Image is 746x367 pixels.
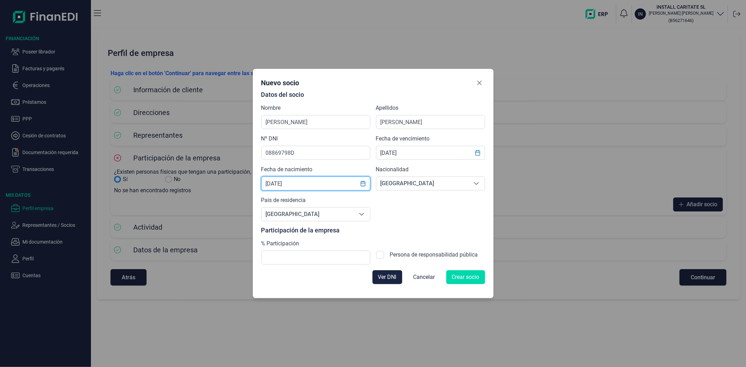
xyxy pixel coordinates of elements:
[261,104,281,112] label: Nombre
[262,208,353,221] span: [GEOGRAPHIC_DATA]
[261,165,313,174] label: Fecha de nacimiento
[261,196,306,204] label: País de residencia
[474,77,485,88] button: Close
[356,177,370,190] button: Choose Date
[378,273,397,281] span: Ver DNI
[390,251,478,265] label: Persona de responsabilidad pública
[468,177,485,190] div: Seleccione una opción
[376,135,430,143] label: Fecha de vencimiento
[261,239,299,248] label: % Participación
[446,270,485,284] button: Crear socio
[261,227,485,234] p: Participación de la empresa
[353,208,370,221] div: Seleccione una opción
[261,91,485,98] p: Datos del socio
[372,270,402,284] button: Ver DNI
[261,78,299,88] div: Nuevo socio
[408,270,441,284] button: Cancelar
[413,273,435,281] span: Cancelar
[376,177,468,190] span: [GEOGRAPHIC_DATA]
[376,104,399,112] label: Apellidos
[452,273,479,281] span: Crear socio
[471,146,484,159] button: Choose Date
[376,165,409,174] label: Nacionalidad
[261,135,278,143] label: Nº DNI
